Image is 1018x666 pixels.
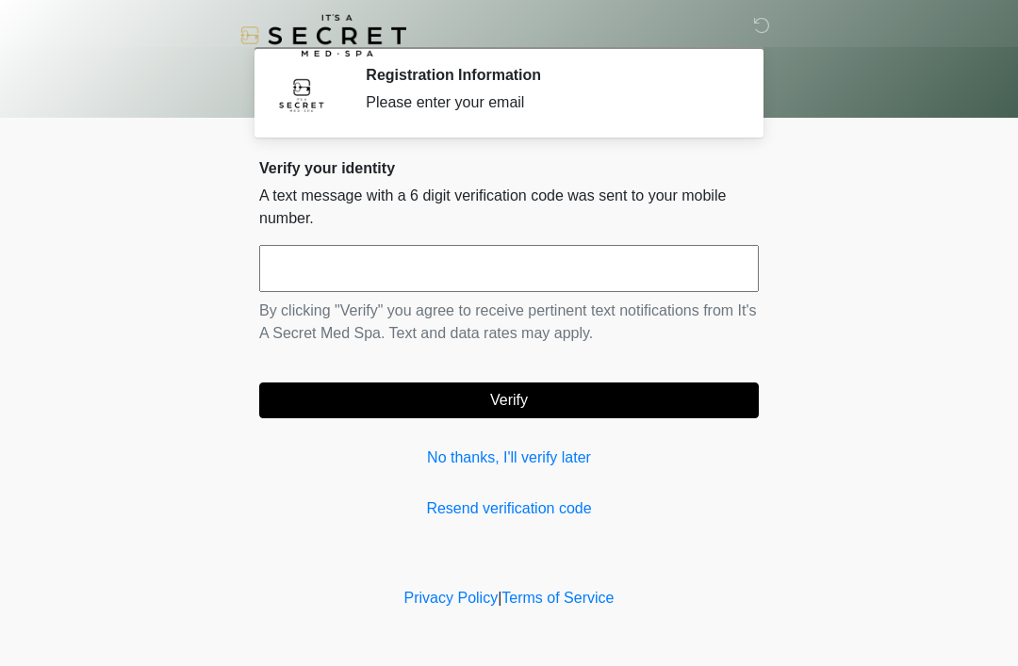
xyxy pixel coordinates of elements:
[501,590,614,606] a: Terms of Service
[259,185,759,230] p: A text message with a 6 digit verification code was sent to your mobile number.
[259,497,759,520] a: Resend verification code
[259,159,759,177] h2: Verify your identity
[273,66,330,122] img: Agent Avatar
[404,590,499,606] a: Privacy Policy
[259,300,759,345] p: By clicking "Verify" you agree to receive pertinent text notifications from It's A Secret Med Spa...
[259,382,759,418] button: Verify
[259,447,759,469] a: No thanks, I'll verify later
[366,66,731,84] h2: Registration Information
[366,91,731,114] div: Please enter your email
[240,14,406,57] img: It's A Secret Med Spa Logo
[498,590,501,606] a: |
